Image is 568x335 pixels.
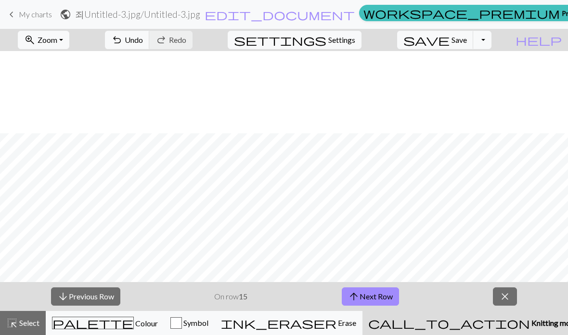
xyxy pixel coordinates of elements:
strong: 15 [239,292,247,301]
span: undo [111,33,123,47]
span: call_to_action [368,316,530,330]
span: Erase [336,318,356,327]
span: arrow_upward [348,290,360,303]
span: save [403,33,450,47]
span: highlight_alt [6,316,18,330]
button: Next Row [342,287,399,306]
button: SettingsSettings [228,31,361,49]
h2: 죄Untitled-3.jpg / Untitled-3.jpg [75,9,200,20]
span: keyboard_arrow_left [6,8,17,21]
span: palette [52,316,133,330]
span: close [499,290,511,303]
a: My charts [6,6,52,23]
span: edit_document [205,8,355,21]
button: Erase [215,311,362,335]
button: Undo [105,31,150,49]
span: Select [18,318,39,327]
span: public [60,8,71,21]
span: Symbol [182,318,208,327]
span: Zoom [38,35,57,44]
button: Colour [46,311,164,335]
span: Colour [134,319,158,328]
button: Zoom [18,31,69,49]
p: On row [214,291,247,302]
span: ink_eraser [221,316,336,330]
span: Settings [328,34,355,46]
span: Undo [125,35,143,44]
i: Settings [234,34,326,46]
button: Save [397,31,474,49]
span: settings [234,33,326,47]
button: Symbol [164,311,215,335]
span: My charts [19,10,52,19]
button: Previous Row [51,287,120,306]
span: workspace_premium [363,6,560,20]
span: arrow_downward [57,290,69,303]
span: Save [452,35,467,44]
span: zoom_in [24,33,36,47]
span: help [516,33,562,47]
